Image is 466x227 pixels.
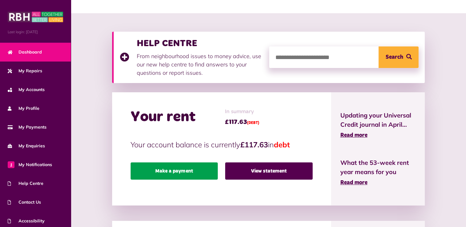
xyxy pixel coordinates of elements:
span: In summary [225,108,259,116]
span: Help Centre [8,180,43,187]
span: Dashboard [8,49,42,55]
p: Your account balance is currently in [131,139,313,150]
span: Last login: [DATE] [8,29,63,35]
span: My Accounts [8,86,45,93]
img: MyRBH [8,11,63,23]
span: My Notifications [8,161,52,168]
span: (DEBT) [247,121,259,125]
span: Read more [340,180,367,185]
span: Updating your Universal Credit journal in April... [340,111,416,129]
span: What the 53-week rent year means for you [340,158,416,177]
span: Accessibility [8,218,45,224]
span: debt [274,140,290,149]
span: My Profile [8,105,39,112]
a: Updating your Universal Credit journal in April... Read more [340,111,416,140]
span: My Payments [8,124,47,130]
a: Make a payment [131,162,218,180]
span: 1 [8,161,14,168]
strong: £117.63 [240,140,268,149]
button: Search [379,46,419,68]
a: What the 53-week rent year means for you Read more [340,158,416,187]
h2: Your rent [131,108,196,126]
span: Contact Us [8,199,41,205]
h3: HELP CENTRE [137,38,263,49]
a: View statement [225,162,313,180]
p: From neighbourhood issues to money advice, use our new help centre to find answers to your questi... [137,52,263,77]
span: £117.63 [225,117,259,127]
span: My Enquiries [8,143,45,149]
span: My Repairs [8,68,42,74]
span: Search [386,46,403,68]
span: Read more [340,133,367,138]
